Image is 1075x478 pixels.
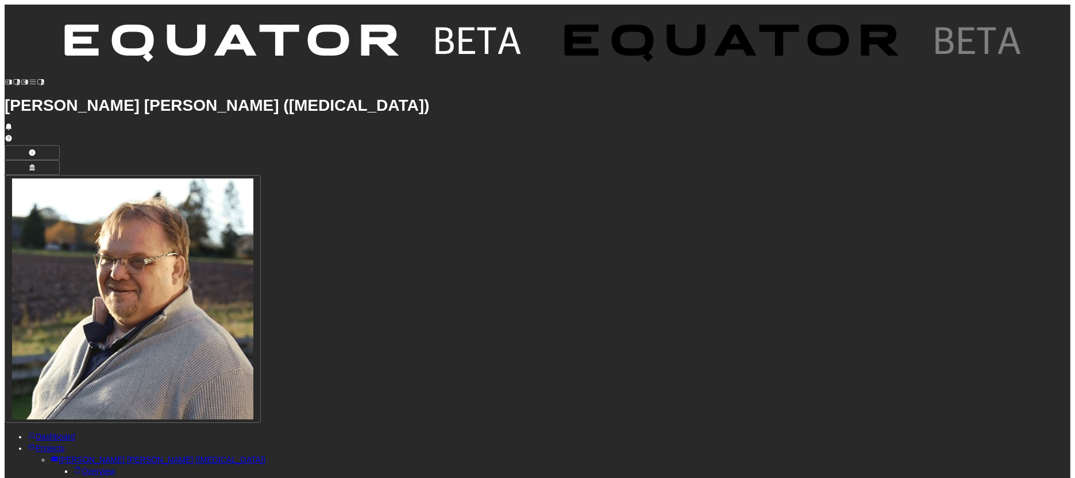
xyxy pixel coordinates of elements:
[36,432,75,441] span: Dashboard
[51,455,265,464] a: [PERSON_NAME] [PERSON_NAME] ([MEDICAL_DATA])
[28,432,75,441] a: Dashboard
[45,5,545,86] img: Customer Logo
[545,5,1045,86] img: Customer Logo
[12,178,253,419] img: Profile Icon
[28,444,65,453] a: Projects
[74,467,115,476] a: Overview
[36,444,65,453] span: Projects
[5,100,1070,111] h1: [PERSON_NAME] [PERSON_NAME] ([MEDICAL_DATA])
[82,467,115,476] span: Overview
[59,455,265,464] span: [PERSON_NAME] [PERSON_NAME] ([MEDICAL_DATA])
